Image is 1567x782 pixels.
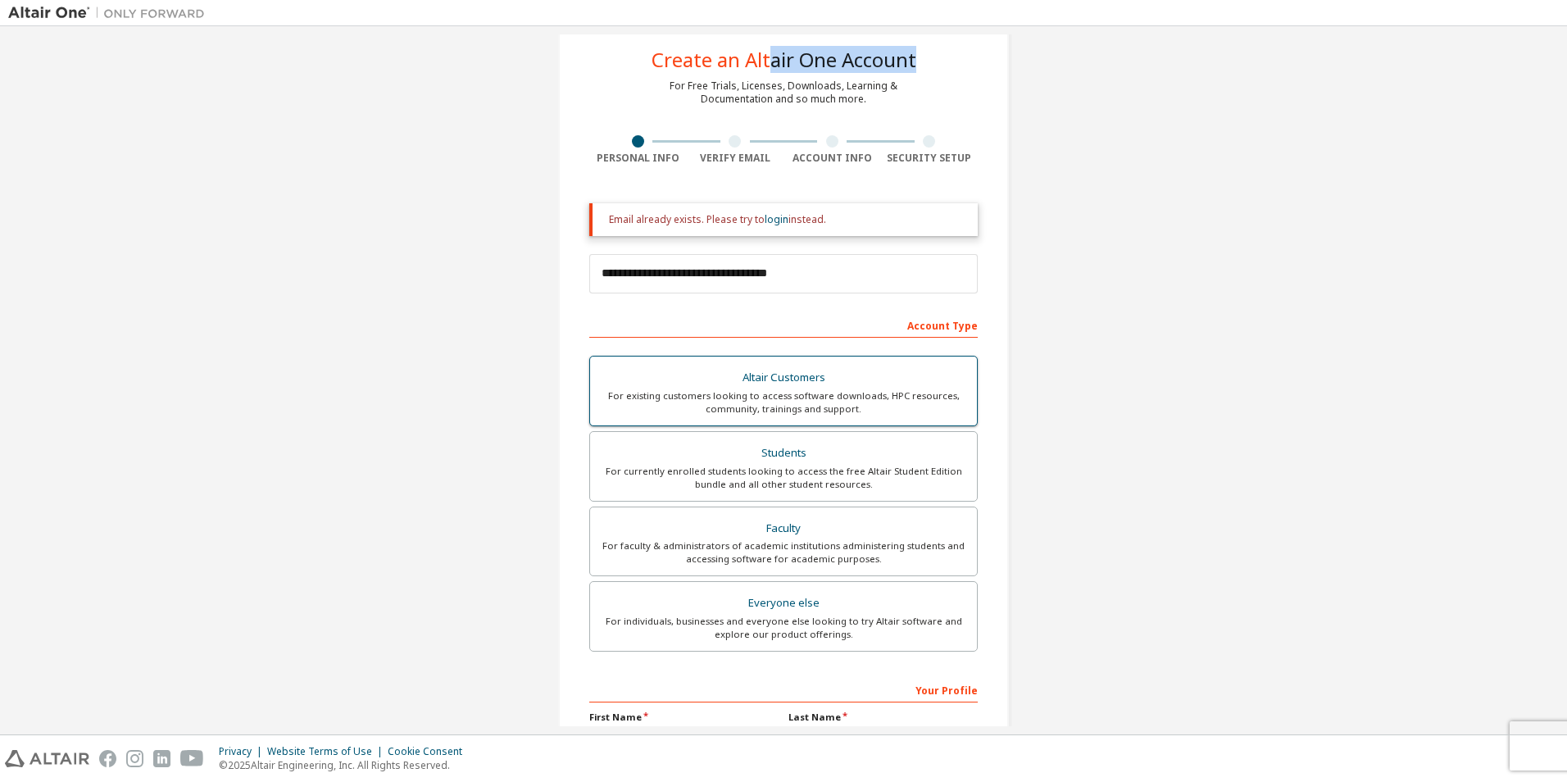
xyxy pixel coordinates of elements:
[388,745,472,758] div: Cookie Consent
[881,152,979,165] div: Security Setup
[153,750,170,767] img: linkedin.svg
[589,311,978,338] div: Account Type
[267,745,388,758] div: Website Terms of Use
[652,50,916,70] div: Create an Altair One Account
[600,442,967,465] div: Students
[99,750,116,767] img: facebook.svg
[219,745,267,758] div: Privacy
[600,592,967,615] div: Everyone else
[600,389,967,416] div: For existing customers looking to access software downloads, HPC resources, community, trainings ...
[765,212,788,226] a: login
[600,465,967,491] div: For currently enrolled students looking to access the free Altair Student Edition bundle and all ...
[589,152,687,165] div: Personal Info
[687,152,784,165] div: Verify Email
[609,213,965,226] div: Email already exists. Please try to instead.
[600,539,967,566] div: For faculty & administrators of academic institutions administering students and accessing softwa...
[589,711,779,724] label: First Name
[788,711,978,724] label: Last Name
[8,5,213,21] img: Altair One
[600,615,967,641] div: For individuals, businesses and everyone else looking to try Altair software and explore our prod...
[600,366,967,389] div: Altair Customers
[219,758,472,772] p: © 2025 Altair Engineering, Inc. All Rights Reserved.
[783,152,881,165] div: Account Info
[589,676,978,702] div: Your Profile
[600,517,967,540] div: Faculty
[670,80,897,106] div: For Free Trials, Licenses, Downloads, Learning & Documentation and so much more.
[126,750,143,767] img: instagram.svg
[5,750,89,767] img: altair_logo.svg
[180,750,204,767] img: youtube.svg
